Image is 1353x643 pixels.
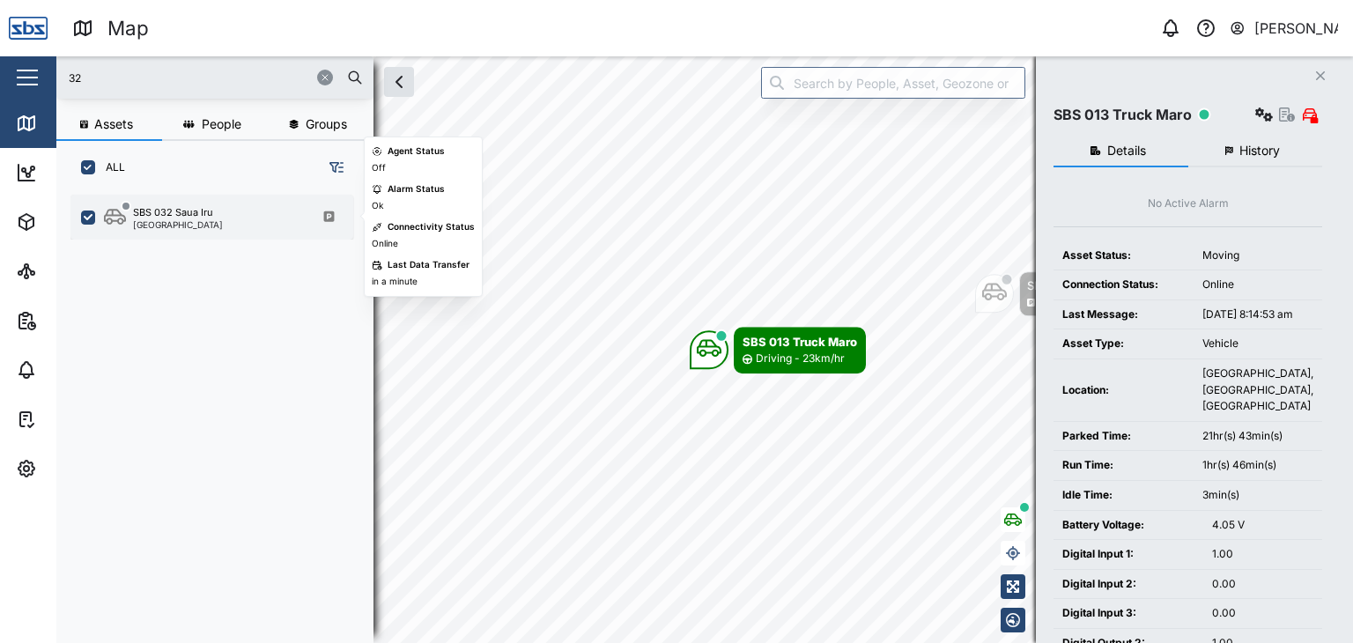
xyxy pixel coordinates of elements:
div: Driving - 23km/hr [756,351,845,367]
span: History [1239,144,1280,157]
div: Tasks [46,410,94,429]
div: Vehicle [1202,336,1313,352]
div: Online [372,237,398,251]
div: Moving [1202,248,1313,264]
div: [PERSON_NAME] [1254,18,1339,40]
div: Reports [46,311,106,330]
div: Last Data Transfer [388,258,469,272]
div: Agent Status [388,144,445,159]
div: Settings [46,459,108,478]
div: Assets [46,212,100,232]
div: Location: [1062,382,1185,399]
div: Parked Time: [1062,428,1185,445]
div: 21hr(s) 43min(s) [1202,428,1313,445]
div: Map marker [975,271,1178,316]
div: [GEOGRAPHIC_DATA] [133,220,223,229]
div: Battery Voltage: [1062,517,1194,534]
div: 3min(s) [1202,487,1313,504]
canvas: Map [56,56,1353,643]
div: Sites [46,262,88,281]
div: Asset Status: [1062,248,1185,264]
div: 4.05 V [1212,517,1313,534]
div: Alarm Status [388,182,445,196]
div: Map marker [690,327,866,373]
div: Dashboard [46,163,125,182]
span: Assets [94,118,133,130]
div: No Active Alarm [1148,196,1229,212]
span: Groups [306,118,347,130]
div: Map [46,114,85,133]
div: 1.00 [1212,546,1313,563]
div: SBS 013 Truck Maro [1054,104,1192,126]
input: Search by People, Asset, Geozone or Place [761,67,1025,99]
div: Digital Input 2: [1062,576,1194,593]
div: SBS 033 [PERSON_NAME] [1027,277,1170,294]
div: Asset Type: [1062,336,1185,352]
div: 0.00 [1212,576,1313,593]
div: 0.00 [1212,605,1313,622]
div: in a minute [372,275,418,289]
div: Off [372,161,386,175]
div: Run Time: [1062,457,1185,474]
input: Search assets or drivers [67,64,363,91]
div: grid [70,188,373,629]
div: Map [107,13,149,44]
div: Ok [372,199,383,213]
span: People [202,118,241,130]
div: 1hr(s) 46min(s) [1202,457,1313,474]
div: Online [1202,277,1313,293]
div: SBS 032 Saua Iru [133,205,213,220]
div: [GEOGRAPHIC_DATA], [GEOGRAPHIC_DATA], [GEOGRAPHIC_DATA] [1202,366,1313,415]
button: [PERSON_NAME] [1229,16,1339,41]
div: [DATE] 8:14:53 am [1202,307,1313,323]
label: ALL [95,160,125,174]
div: Connection Status: [1062,277,1185,293]
span: Details [1107,144,1146,157]
div: Connectivity Status [388,220,475,234]
img: Main Logo [9,9,48,48]
div: Alarms [46,360,100,380]
div: Idle Time: [1062,487,1185,504]
div: Digital Input 1: [1062,546,1194,563]
div: SBS 013 Truck Maro [743,333,857,351]
div: Digital Input 3: [1062,605,1194,622]
div: Last Message: [1062,307,1185,323]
